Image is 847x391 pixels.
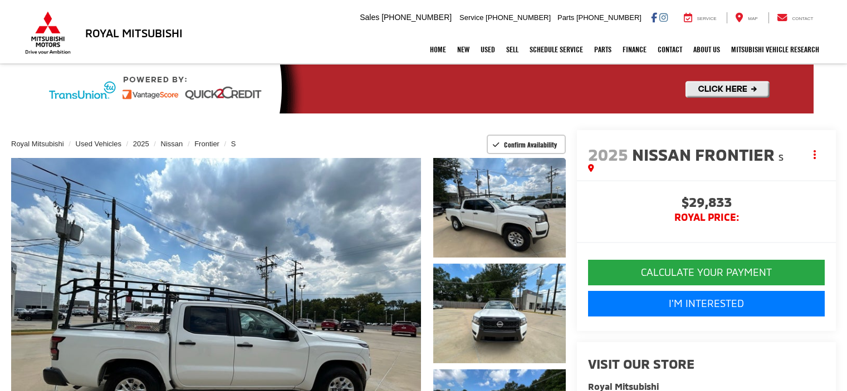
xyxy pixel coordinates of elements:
a: Expand Photo 2 [433,264,566,363]
a: Instagram: Click to visit our Instagram page [659,13,668,22]
span: Confirm Availability [504,140,557,149]
img: Mitsubishi [23,11,73,55]
span: dropdown dots [814,150,816,159]
img: 2025 Nissan Frontier S [432,157,567,259]
a: Contact [768,12,822,23]
a: 2025 [133,140,149,148]
a: Used Vehicles [76,140,121,148]
button: Confirm Availability [487,135,566,154]
a: Parts: Opens in a new tab [589,36,617,63]
button: Actions [805,145,825,164]
span: 2025 [588,144,628,164]
a: Contact [652,36,688,63]
img: Quick2Credit [34,65,814,113]
h2: Visit our Store [588,357,825,371]
a: Nissan [161,140,183,148]
span: [PHONE_NUMBER] [486,13,551,22]
span: Parts [557,13,574,22]
a: I'm Interested [588,291,825,316]
a: S [231,140,236,148]
span: Service [459,13,483,22]
span: Nissan Frontier [632,144,779,164]
a: Mitsubishi Vehicle Research [726,36,825,63]
a: Map [727,12,766,23]
a: Service [675,12,725,23]
a: Home [424,36,452,63]
span: [PHONE_NUMBER] [381,13,452,22]
a: Frontier [194,140,219,148]
span: Sales [360,13,379,22]
span: S [779,152,784,162]
span: $29,833 [588,195,825,212]
span: [PHONE_NUMBER] [576,13,642,22]
a: Sell [501,36,524,63]
span: Royal PRICE: [588,212,825,223]
button: CALCULATE YOUR PAYMENT [588,260,825,285]
a: Finance [617,36,652,63]
a: New [452,36,475,63]
span: Contact [792,16,813,21]
a: Schedule Service: Opens in a new tab [524,36,589,63]
a: Expand Photo 1 [433,158,566,258]
span: Map [748,16,757,21]
a: About Us [688,36,726,63]
a: Royal Mitsubishi [11,140,64,148]
a: Facebook: Click to visit our Facebook page [651,13,657,22]
h3: Royal Mitsubishi [85,27,183,39]
a: Used [475,36,501,63]
span: Service [697,16,717,21]
img: 2025 Nissan Frontier S [432,263,567,364]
